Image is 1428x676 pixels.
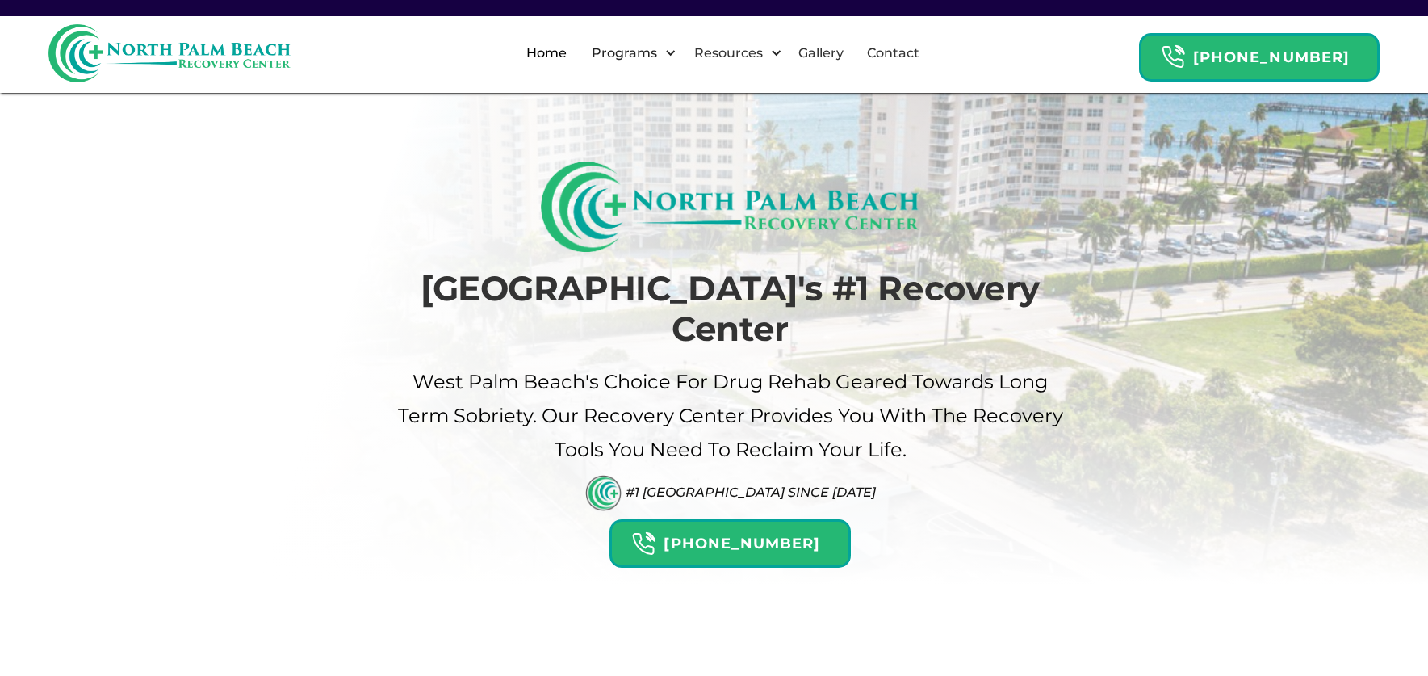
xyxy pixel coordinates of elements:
[1139,25,1380,82] a: Header Calendar Icons[PHONE_NUMBER]
[789,27,853,79] a: Gallery
[396,365,1066,467] p: West palm beach's Choice For drug Rehab Geared Towards Long term sobriety. Our Recovery Center pr...
[664,535,820,552] strong: [PHONE_NUMBER]
[396,268,1066,350] h1: [GEOGRAPHIC_DATA]'s #1 Recovery Center
[541,162,919,252] img: North Palm Beach Recovery Logo (Rectangle)
[1161,44,1185,69] img: Header Calendar Icons
[609,511,850,568] a: Header Calendar Icons[PHONE_NUMBER]
[626,485,876,500] div: #1 [GEOGRAPHIC_DATA] Since [DATE]
[857,27,929,79] a: Contact
[517,27,576,79] a: Home
[690,44,767,63] div: Resources
[1193,48,1350,66] strong: [PHONE_NUMBER]
[588,44,661,63] div: Programs
[631,531,655,556] img: Header Calendar Icons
